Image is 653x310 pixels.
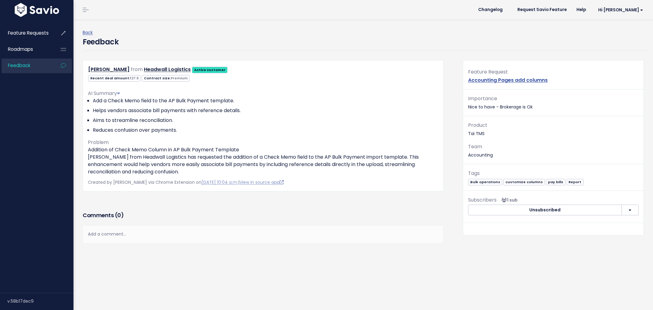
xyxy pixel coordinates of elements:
[2,59,51,73] a: Feedback
[546,179,565,185] a: pay bills
[142,75,190,81] span: Contract size:
[171,76,188,81] span: Premium
[93,127,438,134] li: Reduces confusion over payments.
[83,225,444,243] div: Add a comment...
[468,179,502,185] a: Bulk operations
[591,5,648,15] a: Hi [PERSON_NAME]
[144,66,191,73] a: Headwall Logistics
[468,196,497,203] span: Subscribers
[503,179,545,185] a: customize columns
[468,122,487,129] span: Product
[2,42,51,56] a: Roadmaps
[2,26,51,40] a: Feature Requests
[572,5,591,14] a: Help
[468,77,548,84] a: Accounting Pages add columns
[239,179,284,185] a: View in source app
[468,143,482,150] span: Team
[83,211,444,220] h3: Comments ( )
[8,30,49,36] span: Feature Requests
[93,107,438,114] li: Helps vendors associate bill payments with reference details.
[88,75,141,81] span: Recent deal amount:
[468,94,639,111] p: Nice to have - Brokerage is Ok
[468,205,622,216] button: Unsubscribed
[468,142,639,159] p: Accounting
[88,139,109,146] span: Problem
[130,76,139,81] span: 127.5
[567,179,584,185] a: Report
[117,211,121,219] span: 0
[194,67,226,72] strong: Active customer
[499,197,518,203] span: <p><strong>Subscribers</strong><br><br> - Angie Prada<br> </p>
[8,46,33,52] span: Roadmaps
[93,117,438,124] li: Aims to streamline reconciliation.
[88,146,438,176] p: Addition of Check Memo Column in AP Bulk Payment Template [PERSON_NAME] from Headwall Logistics h...
[598,8,643,12] span: Hi [PERSON_NAME]
[93,97,438,104] li: Add a Check Memo field to the AP Bulk Payment template.
[468,121,639,138] p: Tai TMS
[88,66,129,73] a: [PERSON_NAME]
[88,179,284,185] span: Created by [PERSON_NAME] via Chrome Extension on |
[8,62,30,69] span: Feedback
[131,66,143,73] span: from
[13,3,61,17] img: logo-white.9d6f32f41409.svg
[468,170,480,177] span: Tags
[201,179,238,185] a: [DATE] 10:04 a.m.
[512,5,572,14] a: Request Savio Feature
[468,95,497,102] span: Importance
[83,29,93,36] a: Back
[88,90,120,97] span: AI Summary
[7,293,73,309] div: v.58b17dec9
[478,8,503,12] span: Changelog
[468,68,508,75] span: Feature Request
[83,36,118,47] h4: Feedback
